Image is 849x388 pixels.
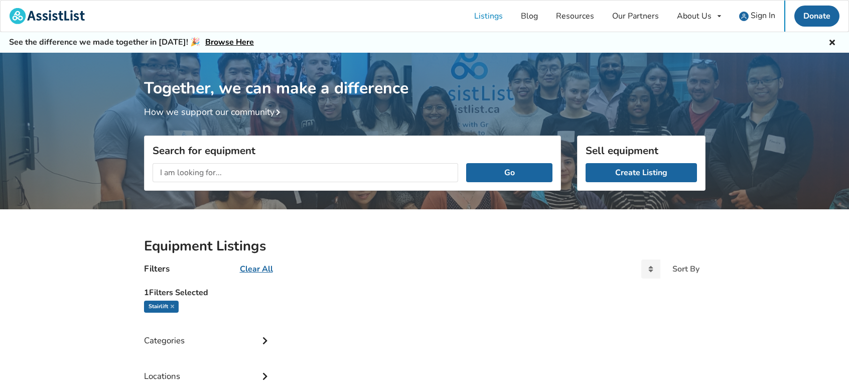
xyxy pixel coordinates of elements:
h5: See the difference we made together in [DATE]! 🎉 [9,37,254,48]
button: Go [466,163,552,182]
a: Create Listing [586,163,697,182]
h3: Search for equipment [153,144,552,157]
img: assistlist-logo [10,8,85,24]
a: Blog [512,1,547,32]
a: user icon Sign In [730,1,784,32]
u: Clear All [240,264,273,275]
span: Sign In [751,10,775,21]
img: user icon [739,12,749,21]
a: Resources [547,1,603,32]
div: Sort By [672,265,699,273]
div: About Us [677,12,712,20]
a: Donate [794,6,839,27]
div: Categories [144,315,272,351]
h3: Sell equipment [586,144,697,157]
div: Stairlift [144,301,179,313]
h2: Equipment Listings [144,237,705,255]
a: Our Partners [603,1,668,32]
h4: Filters [144,263,170,275]
div: Locations [144,351,272,386]
input: I am looking for... [153,163,459,182]
h1: Together, we can make a difference [144,53,705,98]
a: How we support our community [144,106,285,118]
a: Browse Here [205,37,254,48]
h5: 1 Filters Selected [144,283,272,301]
a: Listings [465,1,512,32]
